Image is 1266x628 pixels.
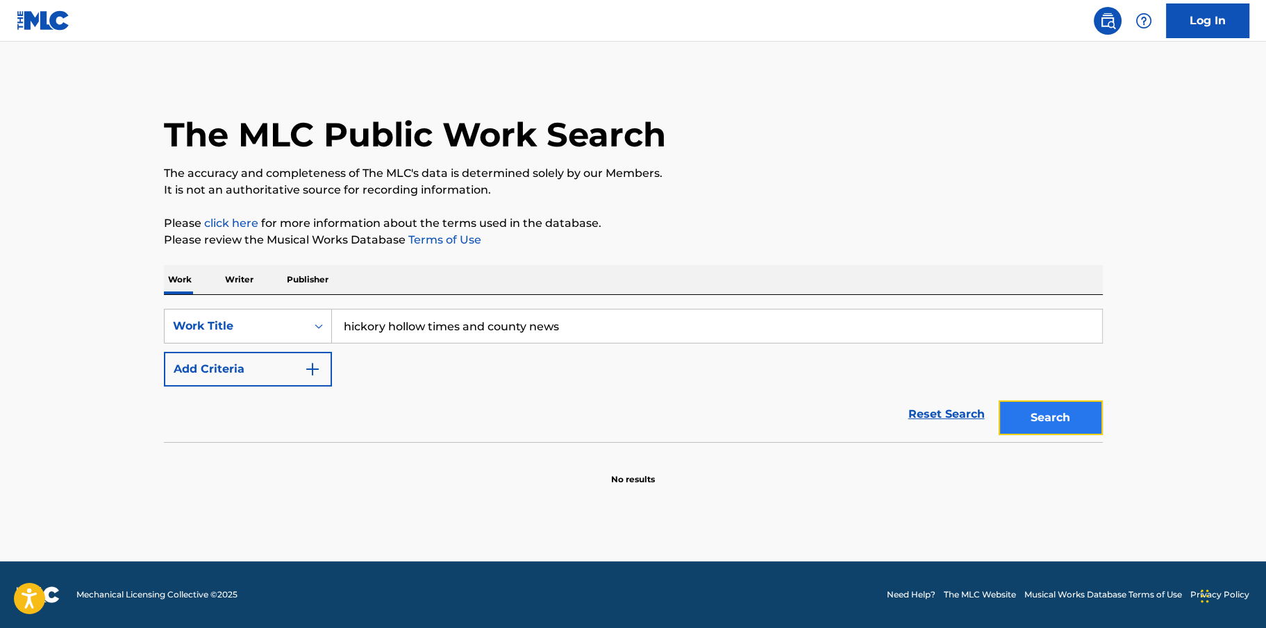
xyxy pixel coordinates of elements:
a: Musical Works Database Terms of Use [1024,588,1182,601]
a: Need Help? [887,588,935,601]
a: Privacy Policy [1190,588,1249,601]
img: logo [17,586,60,603]
p: Writer [221,265,258,294]
p: Work [164,265,196,294]
form: Search Form [164,309,1103,442]
a: Log In [1166,3,1249,38]
a: Reset Search [901,399,992,430]
a: The MLC Website [944,588,1016,601]
a: click here [204,217,258,230]
img: help [1135,12,1152,29]
a: Terms of Use [406,233,481,246]
p: The accuracy and completeness of The MLC's data is determined solely by our Members. [164,165,1103,182]
iframe: Chat Widget [1197,561,1266,628]
p: Please for more information about the terms used in the database. [164,215,1103,232]
p: No results [611,457,655,486]
div: Drag [1201,575,1209,617]
span: Mechanical Licensing Collective © 2025 [76,588,238,601]
img: search [1099,12,1116,29]
img: MLC Logo [17,10,70,31]
button: Add Criteria [164,352,332,387]
div: Work Title [173,318,298,334]
img: 9d2ae6d4665cec9f34b9.svg [304,361,321,377]
h1: The MLC Public Work Search [164,114,666,155]
button: Search [999,400,1103,435]
p: Publisher [283,265,333,294]
p: Please review the Musical Works Database [164,232,1103,248]
p: It is not an authoritative source for recording information. [164,182,1103,198]
a: Public Search [1094,7,1122,35]
div: Help [1130,7,1158,35]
